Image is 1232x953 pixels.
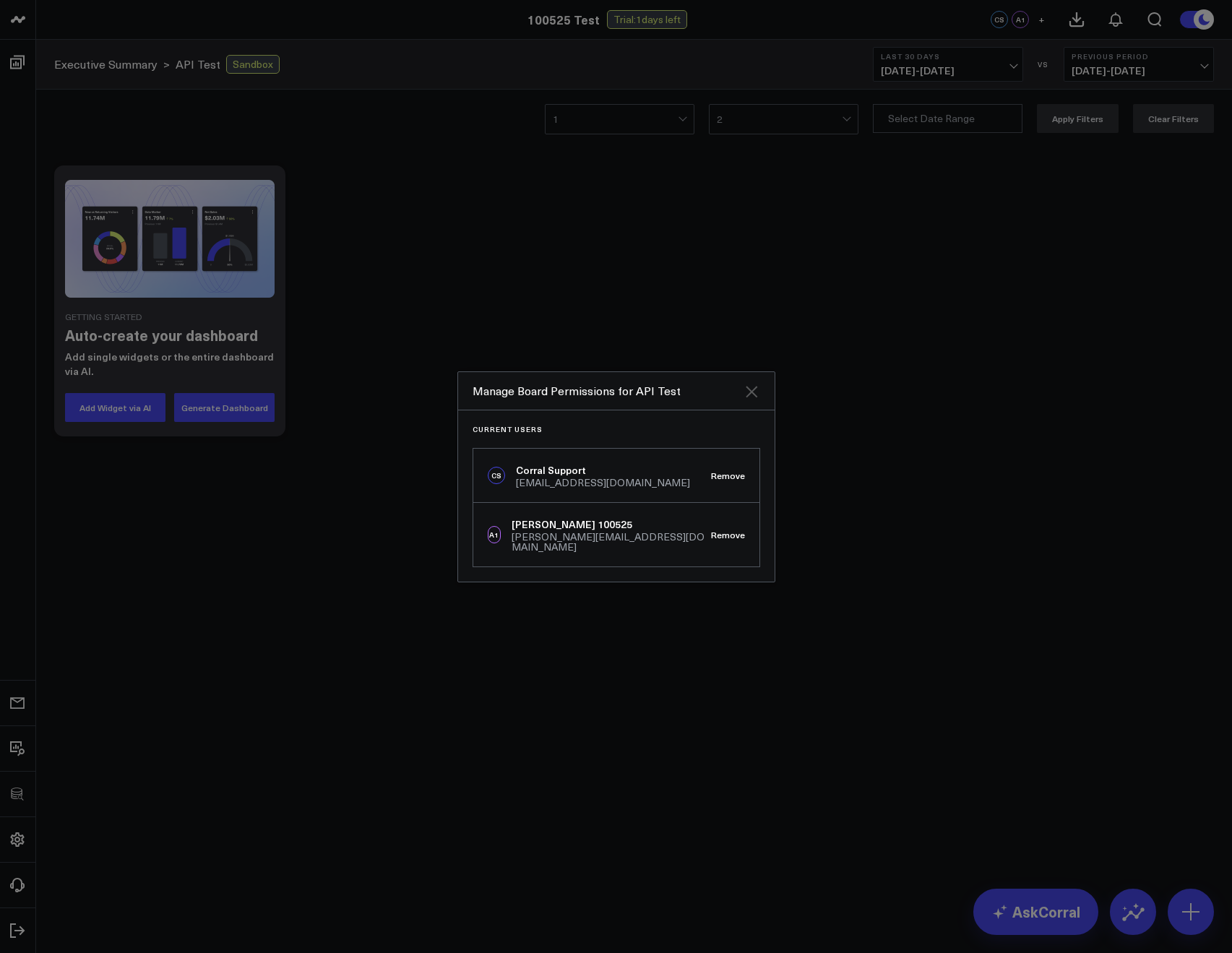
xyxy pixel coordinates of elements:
[516,463,690,478] div: Corral Support
[711,470,745,480] button: Remove
[473,383,743,399] div: Manage Board Permissions for API Test
[512,517,710,532] div: [PERSON_NAME] 100525
[711,530,745,540] button: Remove
[473,425,760,434] h3: Current Users
[743,383,760,400] button: Close
[488,467,505,484] div: CS
[512,532,710,552] div: [PERSON_NAME][EMAIL_ADDRESS][DOMAIN_NAME]
[488,526,501,543] div: A1
[516,478,690,488] div: [EMAIL_ADDRESS][DOMAIN_NAME]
